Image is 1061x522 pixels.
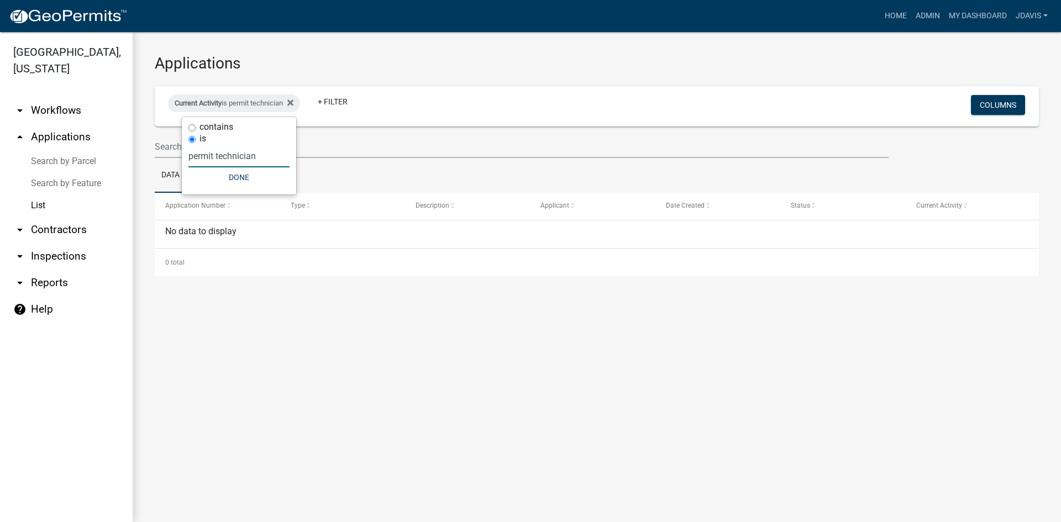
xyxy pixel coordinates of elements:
[655,193,780,219] datatable-header-cell: Date Created
[1011,6,1052,27] a: jdavis
[944,6,1011,27] a: My Dashboard
[155,220,1039,248] div: No data to display
[280,193,405,219] datatable-header-cell: Type
[13,130,27,144] i: arrow_drop_up
[13,223,27,236] i: arrow_drop_down
[780,193,905,219] datatable-header-cell: Status
[971,95,1025,115] button: Columns
[155,54,1039,73] h3: Applications
[666,202,705,209] span: Date Created
[13,104,27,117] i: arrow_drop_down
[906,193,1031,219] datatable-header-cell: Current Activity
[155,249,1039,276] div: 0 total
[791,202,810,209] span: Status
[199,123,233,131] label: contains
[530,193,655,219] datatable-header-cell: Applicant
[175,99,222,107] span: Current Activity
[309,92,356,112] a: + Filter
[165,202,225,209] span: Application Number
[155,135,889,158] input: Search for applications
[291,202,305,209] span: Type
[540,202,569,209] span: Applicant
[416,202,449,209] span: Description
[13,276,27,289] i: arrow_drop_down
[916,202,962,209] span: Current Activity
[155,193,280,219] datatable-header-cell: Application Number
[405,193,530,219] datatable-header-cell: Description
[155,158,186,193] a: Data
[911,6,944,27] a: Admin
[13,303,27,316] i: help
[199,134,206,143] label: is
[168,94,300,112] div: is permit technician
[13,250,27,263] i: arrow_drop_down
[188,167,290,187] button: Done
[880,6,911,27] a: Home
